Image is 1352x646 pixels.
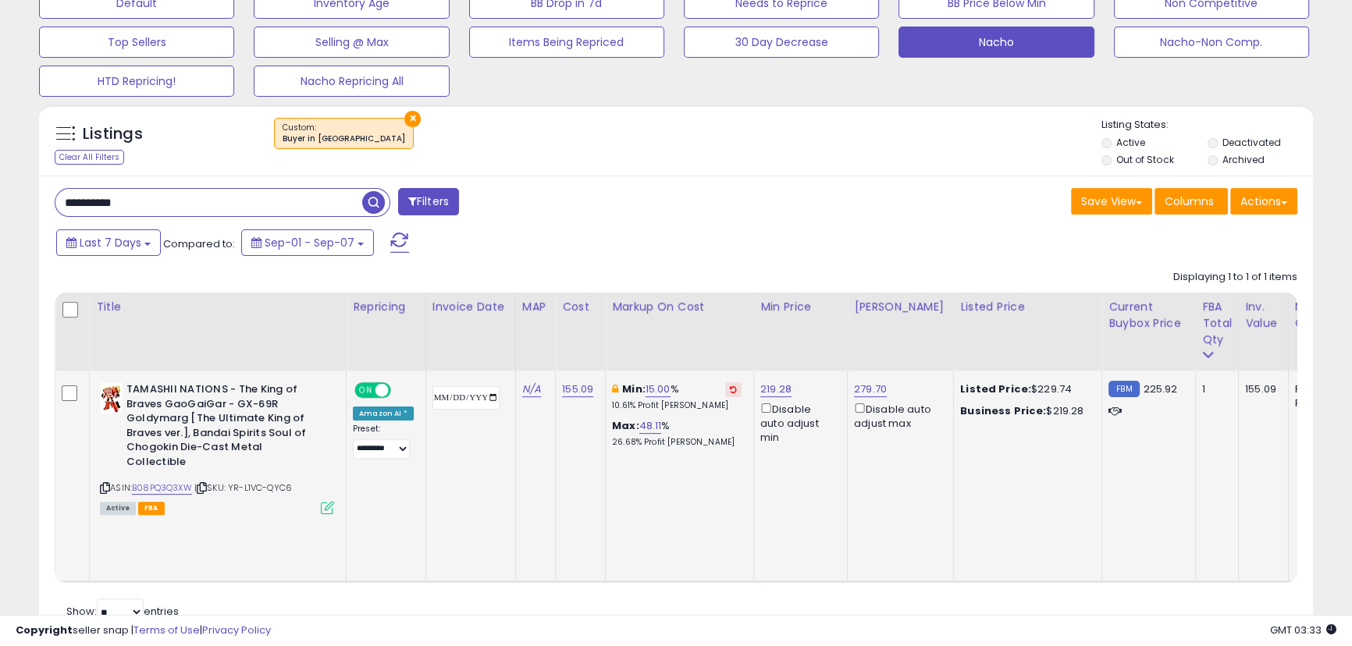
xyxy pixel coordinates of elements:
div: [PERSON_NAME] [854,299,947,315]
div: % [612,382,742,411]
button: Columns [1155,188,1228,215]
span: Show: entries [66,604,179,619]
a: 155.09 [562,382,593,397]
span: 2025-09-16 03:33 GMT [1270,623,1336,637]
div: 155.09 [1245,382,1276,396]
button: Nacho Repricing All [254,66,449,97]
div: Cost [562,299,599,315]
button: Save View [1071,188,1152,215]
div: 1 [1202,382,1226,396]
span: Columns [1165,193,1214,209]
div: FBA Total Qty [1202,299,1232,348]
span: Custom: [283,122,405,145]
button: Filters [398,188,459,215]
button: Nacho-Non Comp. [1114,27,1309,58]
div: Invoice Date [432,299,509,315]
div: % [612,419,742,448]
div: ASIN: [100,382,334,513]
a: 219.28 [760,382,792,397]
div: Markup on Cost [612,299,747,315]
span: ON [356,384,375,397]
div: Title [96,299,340,315]
button: × [404,111,421,127]
p: 10.61% Profit [PERSON_NAME] [612,400,742,411]
div: MAP [522,299,549,315]
div: Displaying 1 to 1 of 1 items [1173,270,1297,285]
span: All listings currently available for purchase on Amazon [100,502,136,515]
button: Nacho [898,27,1094,58]
a: N/A [522,382,541,397]
b: Max: [612,418,639,433]
button: Selling @ Max [254,27,449,58]
div: Amazon AI * [353,406,414,421]
button: 30 Day Decrease [684,27,879,58]
div: FBM: 3 [1295,396,1347,410]
a: 48.11 [639,418,662,434]
div: $229.74 [960,382,1090,396]
span: Sep-01 - Sep-07 [265,235,354,250]
a: Privacy Policy [202,623,271,637]
p: Listing States: [1101,118,1313,133]
div: Repricing [353,299,419,315]
th: CSV column name: cust_attr_3_Invoice Date [425,293,515,371]
div: Buyer in [GEOGRAPHIC_DATA] [283,133,405,144]
div: Clear All Filters [55,150,124,165]
img: 51rkDDGkw3L._SL40_.jpg [100,382,123,414]
label: Out of Stock [1116,153,1173,166]
div: Current Buybox Price [1108,299,1189,332]
b: Listed Price: [960,382,1031,396]
div: Preset: [353,424,414,459]
a: B08PQ3Q3XW [132,481,192,495]
div: Disable auto adjust min [760,400,835,445]
span: 225.92 [1144,382,1178,396]
button: Sep-01 - Sep-07 [241,229,374,256]
div: Min Price [760,299,841,315]
button: Last 7 Days [56,229,161,256]
th: The percentage added to the cost of goods (COGS) that forms the calculator for Min & Max prices. [606,293,754,371]
span: FBA [138,502,165,515]
label: Archived [1222,153,1265,166]
a: Terms of Use [133,623,200,637]
a: 15.00 [646,382,671,397]
p: 26.68% Profit [PERSON_NAME] [612,437,742,448]
strong: Copyright [16,623,73,637]
b: Min: [622,382,646,396]
span: Last 7 Days [80,235,141,250]
button: Top Sellers [39,27,234,58]
label: Active [1116,136,1145,149]
b: TAMASHII NATIONS - The King of Braves GaoGaiGar - GX-69R Goldymarg [The Ultimate King of Braves v... [126,382,316,473]
div: seller snap | | [16,623,271,638]
h5: Listings [83,123,143,145]
div: Inv. value [1245,299,1282,332]
div: Listed Price [960,299,1095,315]
a: 279.70 [854,382,887,397]
button: HTD Repricing! [39,66,234,97]
b: Business Price: [960,403,1046,418]
button: Actions [1230,188,1297,215]
span: | SKU: YR-L1VC-QYC6 [194,481,292,494]
span: Compared to: [163,236,235,251]
small: FBM [1108,381,1139,397]
label: Deactivated [1222,136,1281,149]
div: $219.28 [960,404,1090,418]
button: Items Being Repriced [469,27,664,58]
span: OFF [389,384,414,397]
div: Disable auto adjust max [854,400,941,431]
div: Num of Comp. [1295,299,1352,332]
div: FBA: 0 [1295,382,1347,396]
